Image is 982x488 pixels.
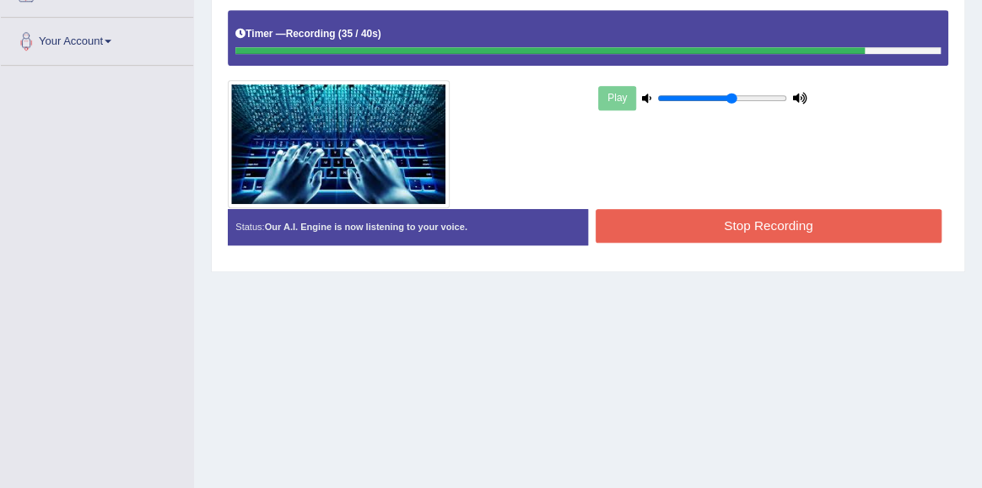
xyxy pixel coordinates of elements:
b: ( [338,28,342,40]
h5: Timer — [235,29,380,40]
button: Stop Recording [596,209,942,242]
b: Recording [286,28,336,40]
b: ) [378,28,381,40]
div: Status: [228,209,588,246]
a: Your Account [1,18,193,60]
b: 35 / 40s [342,28,378,40]
strong: Our A.I. Engine is now listening to your voice. [265,222,467,232]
